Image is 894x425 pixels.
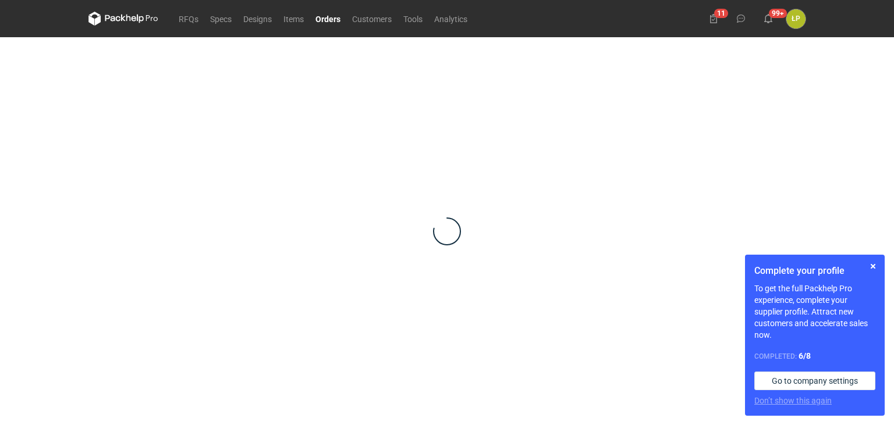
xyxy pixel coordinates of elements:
a: Items [278,12,310,26]
button: Skip for now [866,259,880,273]
button: ŁP [786,9,806,28]
h1: Complete your profile [754,264,875,278]
button: 99+ [759,9,778,28]
a: Analytics [428,12,473,26]
a: RFQs [173,12,204,26]
button: 11 [704,9,723,28]
strong: 6 / 8 [799,351,811,360]
p: To get the full Packhelp Pro experience, complete your supplier profile. Attract new customers an... [754,283,875,341]
div: Completed: [754,350,875,362]
div: Łukasz Postawa [786,9,806,28]
svg: Packhelp Pro [88,12,158,26]
a: Customers [346,12,398,26]
a: Orders [310,12,346,26]
a: Designs [237,12,278,26]
a: Go to company settings [754,372,875,390]
button: Don’t show this again [754,395,832,406]
a: Tools [398,12,428,26]
a: Specs [204,12,237,26]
